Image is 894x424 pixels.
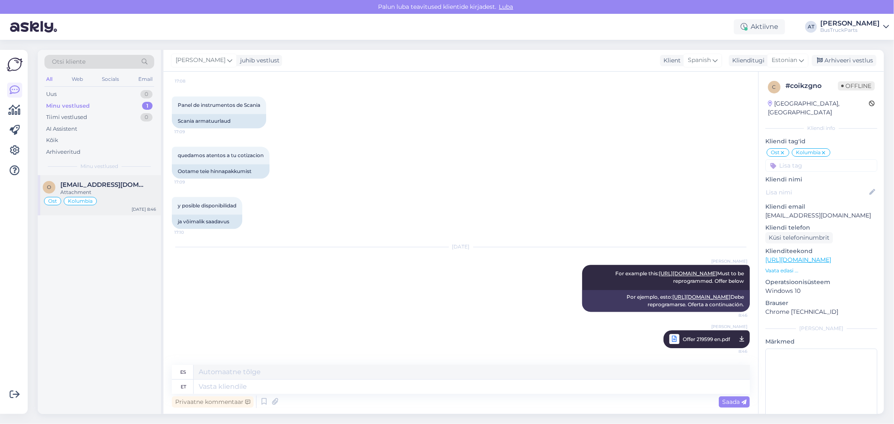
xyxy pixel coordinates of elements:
[672,294,731,300] a: [URL][DOMAIN_NAME]
[140,113,153,122] div: 0
[716,312,747,318] span: 8:46
[52,57,86,66] span: Otsi kliente
[663,330,750,348] a: [PERSON_NAME]Offer 219599 en.pdf8:46
[172,215,242,229] div: ja võimalik saadavus
[46,125,77,133] div: AI Assistent
[172,243,750,251] div: [DATE]
[765,211,877,220] p: [EMAIL_ADDRESS][DOMAIN_NAME]
[172,114,266,128] div: Scania armatuurlaud
[765,337,877,346] p: Märkmed
[766,188,868,197] input: Lisa nimi
[659,270,717,277] a: [URL][DOMAIN_NAME]
[172,396,254,408] div: Privaatne kommentaar
[688,56,711,65] span: Spanish
[132,206,156,212] div: [DATE] 8:46
[181,365,187,379] div: es
[729,56,764,65] div: Klienditugi
[237,56,280,65] div: juhib vestlust
[46,90,57,98] div: Uus
[765,202,877,211] p: Kliendi email
[765,267,877,274] p: Vaata edasi ...
[44,74,54,85] div: All
[7,57,23,72] img: Askly Logo
[178,152,264,158] span: quedamos atentos a tu cotizacion
[46,136,58,145] div: Kõik
[47,184,51,190] span: o
[615,270,745,284] span: For example this: Must to be reprogrammed. Offer below
[765,299,877,308] p: Brauser
[765,325,877,332] div: [PERSON_NAME]
[765,308,877,316] p: Chrome [TECHNICAL_ID]
[765,256,831,264] a: [URL][DOMAIN_NAME]
[734,19,785,34] div: Aktiivne
[838,81,875,90] span: Offline
[46,148,80,156] div: Arhiveeritud
[765,247,877,256] p: Klienditeekond
[772,84,776,90] span: c
[722,398,746,406] span: Saada
[716,346,747,357] span: 8:46
[174,129,206,135] span: 17:09
[768,99,869,117] div: [GEOGRAPHIC_DATA], [GEOGRAPHIC_DATA]
[176,56,225,65] span: [PERSON_NAME]
[820,27,880,34] div: BusTruckParts
[140,90,153,98] div: 0
[100,74,121,85] div: Socials
[178,102,260,108] span: Panel de instrumentos de Scania
[765,124,877,132] div: Kliendi info
[137,74,154,85] div: Email
[765,159,877,172] input: Lisa tag
[70,74,85,85] div: Web
[46,102,90,110] div: Minu vestlused
[711,323,747,330] span: [PERSON_NAME]
[497,3,516,10] span: Luba
[765,223,877,232] p: Kliendi telefon
[772,56,797,65] span: Estonian
[174,179,206,185] span: 17:09
[68,199,93,204] span: Kolumbia
[582,290,750,312] div: Por ejemplo, esto: Debe reprogramarse. Oferta a continuación.
[60,181,148,189] span: olgalizeth03@gmail.com
[178,202,236,209] span: y posible disponibilidad
[785,81,838,91] div: # coikzgno
[765,287,877,295] p: Windows 10
[660,56,681,65] div: Klient
[60,189,156,196] div: Attachment
[796,150,821,155] span: Kolumbia
[181,380,186,394] div: et
[812,55,876,66] div: Arhiveeri vestlus
[174,229,206,235] span: 17:10
[820,20,889,34] a: [PERSON_NAME]BusTruckParts
[765,175,877,184] p: Kliendi nimi
[46,113,87,122] div: Tiimi vestlused
[771,150,780,155] span: Ost
[142,102,153,110] div: 1
[711,258,747,264] span: [PERSON_NAME]
[765,278,877,287] p: Operatsioonisüsteem
[80,163,118,170] span: Minu vestlused
[765,137,877,146] p: Kliendi tag'id
[48,199,57,204] span: Ost
[765,232,833,243] div: Küsi telefoninumbrit
[172,164,269,178] div: Ootame teie hinnapakkumist
[175,78,206,84] span: 17:08
[820,20,880,27] div: [PERSON_NAME]
[683,334,730,344] span: Offer 219599 en.pdf
[805,21,817,33] div: AT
